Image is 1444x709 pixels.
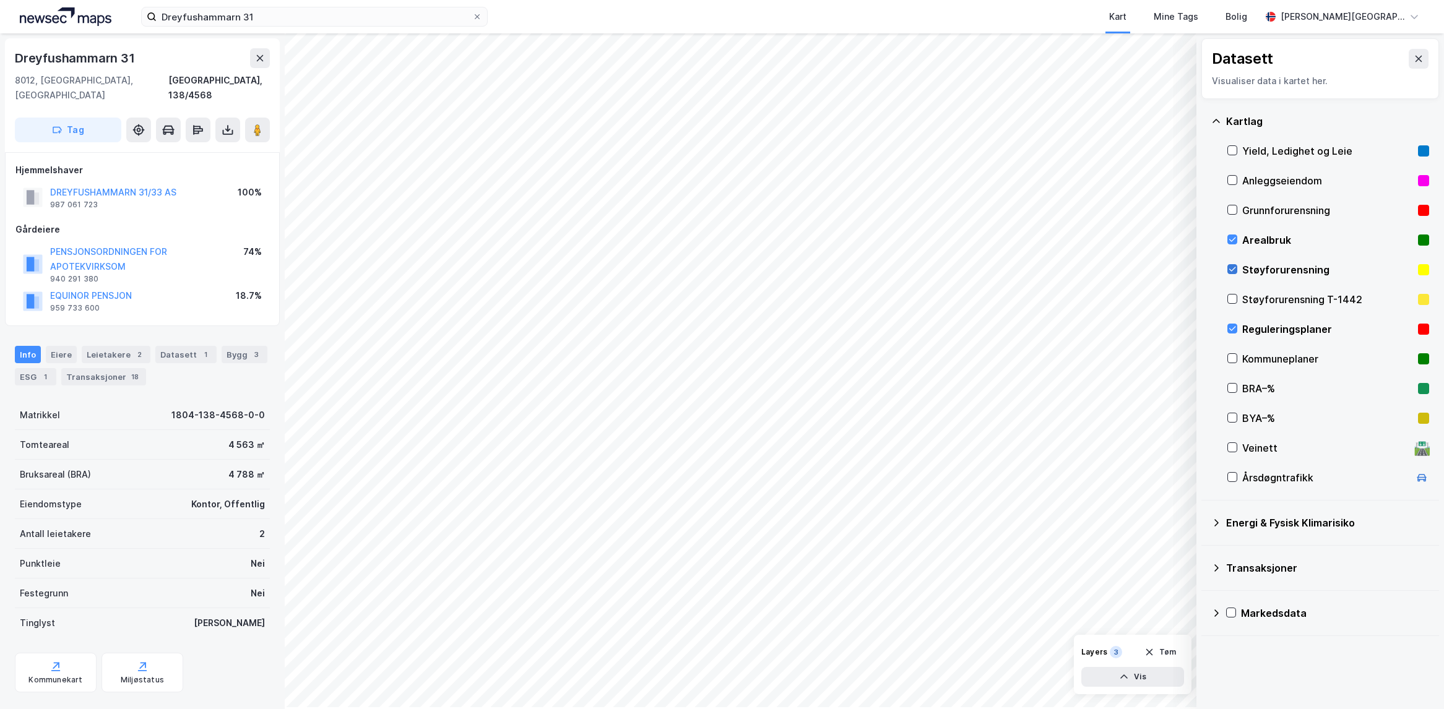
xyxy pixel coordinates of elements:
[20,7,111,26] img: logo.a4113a55bc3d86da70a041830d287a7e.svg
[1226,561,1429,575] div: Transaksjoner
[20,408,60,423] div: Matrikkel
[1281,9,1404,24] div: [PERSON_NAME][GEOGRAPHIC_DATA]
[20,467,91,482] div: Bruksareal (BRA)
[15,368,56,385] div: ESG
[168,73,270,103] div: [GEOGRAPHIC_DATA], 138/4568
[15,346,41,363] div: Info
[259,526,265,541] div: 2
[15,163,269,178] div: Hjemmelshaver
[1154,9,1198,24] div: Mine Tags
[20,586,68,601] div: Festegrunn
[1241,606,1429,621] div: Markedsdata
[1242,144,1413,158] div: Yield, Ledighet og Leie
[171,408,265,423] div: 1804-138-4568-0-0
[1242,322,1413,337] div: Reguleringsplaner
[194,616,265,630] div: [PERSON_NAME]
[1081,647,1107,657] div: Layers
[1226,114,1429,129] div: Kartlag
[1242,411,1413,426] div: BYA–%
[1212,49,1273,69] div: Datasett
[157,7,472,26] input: Søk på adresse, matrikkel, gårdeiere, leietakere eller personer
[15,222,269,237] div: Gårdeiere
[1242,351,1413,366] div: Kommuneplaner
[155,346,217,363] div: Datasett
[15,118,121,142] button: Tag
[1212,74,1429,88] div: Visualiser data i kartet her.
[1226,515,1429,530] div: Energi & Fysisk Klimarisiko
[20,616,55,630] div: Tinglyst
[129,371,141,383] div: 18
[1242,173,1413,188] div: Anleggseiendom
[1414,440,1430,456] div: 🛣️
[39,371,51,383] div: 1
[228,467,265,482] div: 4 788 ㎡
[1242,203,1413,218] div: Grunnforurensning
[82,346,150,363] div: Leietakere
[15,48,137,68] div: Dreyfushammarn 31
[1110,646,1122,658] div: 3
[15,73,168,103] div: 8012, [GEOGRAPHIC_DATA], [GEOGRAPHIC_DATA]
[61,368,146,385] div: Transaksjoner
[20,437,69,452] div: Tomteareal
[50,274,98,284] div: 940 291 380
[1242,381,1413,396] div: BRA–%
[20,556,61,571] div: Punktleie
[1242,233,1413,247] div: Arealbruk
[1242,470,1409,485] div: Årsdøgntrafikk
[1109,9,1126,24] div: Kart
[251,556,265,571] div: Nei
[1242,292,1413,307] div: Støyforurensning T-1442
[20,526,91,541] div: Antall leietakere
[46,346,77,363] div: Eiere
[199,348,212,361] div: 1
[228,437,265,452] div: 4 563 ㎡
[1242,262,1413,277] div: Støyforurensning
[243,244,262,259] div: 74%
[50,200,98,210] div: 987 061 723
[236,288,262,303] div: 18.7%
[133,348,145,361] div: 2
[251,586,265,601] div: Nei
[50,303,100,313] div: 959 733 600
[1081,667,1184,687] button: Vis
[1242,440,1409,455] div: Veinett
[250,348,262,361] div: 3
[1136,642,1184,662] button: Tøm
[28,675,82,685] div: Kommunekart
[121,675,164,685] div: Miljøstatus
[20,497,82,512] div: Eiendomstype
[191,497,265,512] div: Kontor, Offentlig
[1226,9,1247,24] div: Bolig
[1382,650,1444,709] iframe: Chat Widget
[238,185,262,200] div: 100%
[222,346,267,363] div: Bygg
